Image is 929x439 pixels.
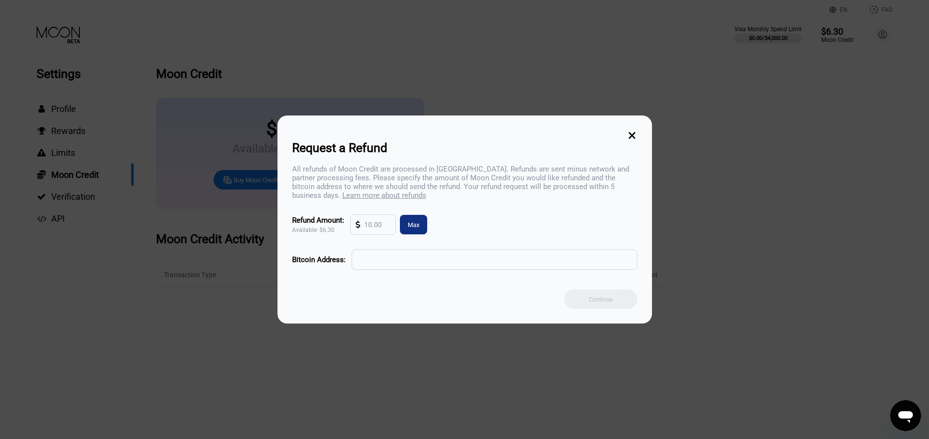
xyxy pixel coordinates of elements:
div: Bitcoin Address: [292,255,346,264]
div: Max [408,221,419,229]
div: Request a Refund [292,141,637,155]
div: Max [396,215,427,234]
div: Refund Amount: [292,216,344,225]
input: 10.00 [364,215,391,234]
iframe: Button to launch messaging window [890,400,921,431]
div: All refunds of Moon Credit are processed in [GEOGRAPHIC_DATA]. Refunds are sent minus network and... [292,165,637,200]
span: Learn more about refunds [342,191,426,200]
div: Available: $6.30 [292,227,344,233]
